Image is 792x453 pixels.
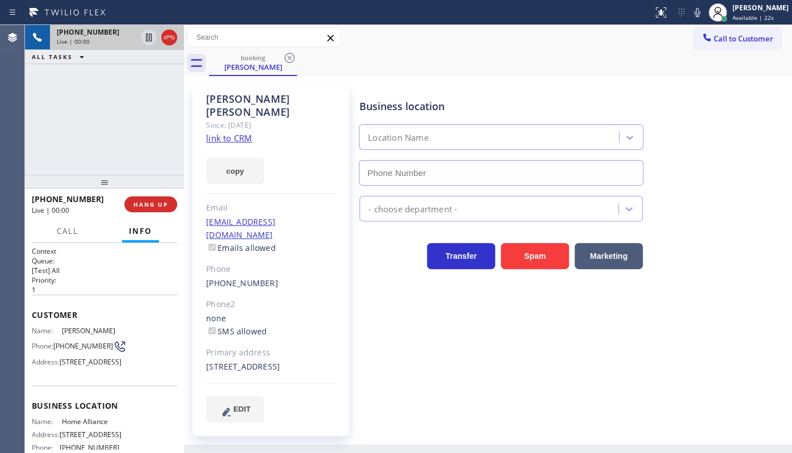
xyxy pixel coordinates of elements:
span: Customer [32,309,177,320]
span: Phone: [32,342,53,350]
span: EDIT [233,405,250,413]
span: [PHONE_NUMBER] [60,443,119,452]
button: Transfer [427,243,495,269]
span: [STREET_ADDRESS] [60,358,121,366]
div: Phone2 [206,298,336,311]
input: Emails allowed [208,244,216,251]
span: Live | 00:00 [57,37,90,45]
button: EDIT [206,396,264,422]
div: [STREET_ADDRESS] [206,360,336,374]
button: HANG UP [124,196,177,212]
span: Phone: [32,443,60,452]
span: Name: [32,417,62,426]
div: [PERSON_NAME] [732,3,789,12]
p: 1 [32,285,177,295]
div: Since: [DATE] [206,119,336,132]
span: [PHONE_NUMBER] [57,27,119,37]
span: Live | 00:00 [32,205,69,215]
button: Info [122,220,159,242]
div: booking [210,53,296,62]
label: Emails allowed [206,242,276,253]
label: SMS allowed [206,326,267,337]
div: Phone [206,263,336,276]
input: SMS allowed [208,327,216,334]
span: HANG UP [133,200,168,208]
div: Business location [359,99,643,114]
button: ALL TASKS [25,50,95,64]
button: copy [206,158,264,184]
h2: Queue: [32,256,177,266]
span: [STREET_ADDRESS] [60,430,121,439]
div: [PERSON_NAME] [PERSON_NAME] [206,93,336,119]
div: Detra Boyd [210,51,296,75]
button: Hang up [161,30,177,45]
button: Spam [501,243,569,269]
span: Home Alliance [62,417,119,426]
span: Name: [32,326,62,335]
span: Address: [32,430,60,439]
h1: Context [32,246,177,256]
a: [EMAIL_ADDRESS][DOMAIN_NAME] [206,216,275,240]
span: [PERSON_NAME] [62,326,119,335]
div: [PERSON_NAME] [210,62,296,72]
span: Business location [32,400,177,411]
button: Hold Customer [141,30,157,45]
span: ALL TASKS [32,53,73,61]
button: Marketing [575,243,643,269]
div: Email [206,202,336,215]
span: Info [129,226,152,236]
div: - choose department - [368,202,457,215]
button: Call to Customer [694,28,781,49]
div: Location Name [368,131,429,144]
input: Search [188,28,340,47]
div: none [206,312,336,338]
button: Call [50,220,85,242]
input: Phone Number [359,160,643,186]
span: Available | 22s [732,14,774,22]
span: [PHONE_NUMBER] [32,194,104,204]
a: link to CRM [206,132,252,144]
h2: Priority: [32,275,177,285]
span: Call [57,226,78,236]
span: Call to Customer [714,33,773,44]
div: Primary address [206,346,336,359]
span: Address: [32,358,60,366]
p: [Test] All [32,266,177,275]
span: [PHONE_NUMBER] [53,342,113,350]
button: Mute [689,5,705,20]
a: [PHONE_NUMBER] [206,278,278,288]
